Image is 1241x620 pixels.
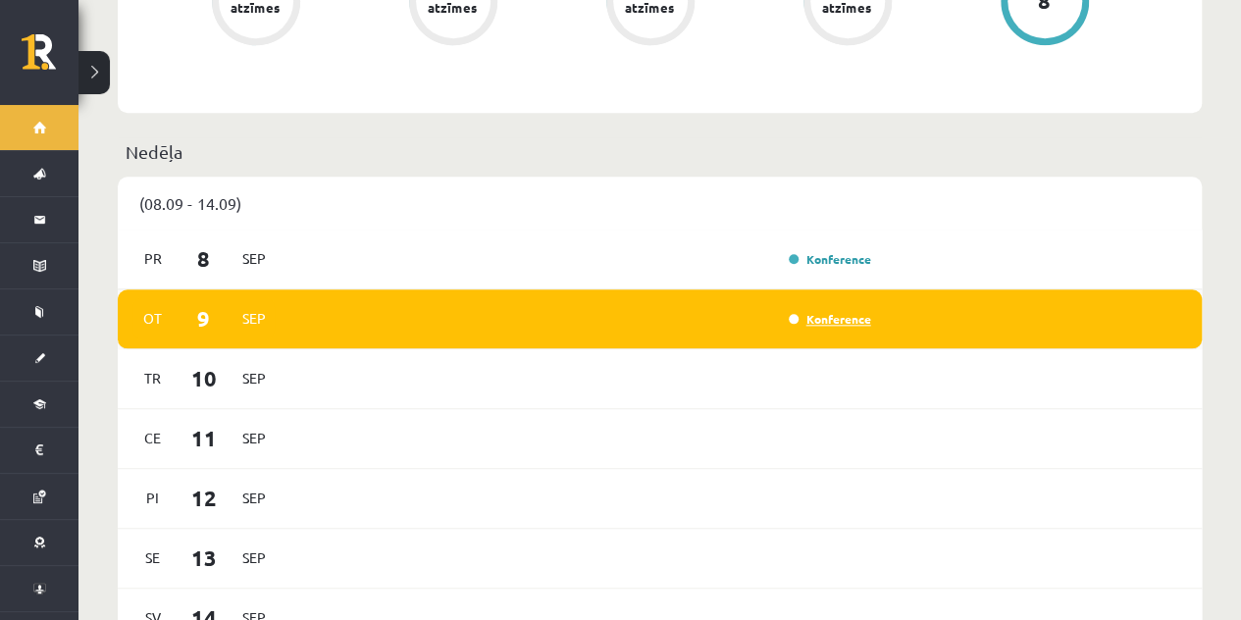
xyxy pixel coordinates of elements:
span: Tr [132,363,174,393]
span: 8 [174,242,234,275]
span: 12 [174,482,234,514]
span: Pr [132,243,174,274]
span: Ce [132,423,174,453]
a: Konference [789,251,871,267]
span: Sep [233,542,275,573]
span: 9 [174,302,234,335]
a: Konference [789,311,871,327]
span: Se [132,542,174,573]
p: Nedēļa [126,138,1194,165]
span: Sep [233,363,275,393]
span: 13 [174,542,234,574]
div: (08.09 - 14.09) [118,177,1202,230]
span: Sep [233,303,275,334]
span: 11 [174,422,234,454]
span: 10 [174,362,234,394]
a: Rīgas 1. Tālmācības vidusskola [22,34,78,83]
span: Sep [233,243,275,274]
span: Ot [132,303,174,334]
span: Sep [233,423,275,453]
span: Pi [132,483,174,513]
span: Sep [233,483,275,513]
